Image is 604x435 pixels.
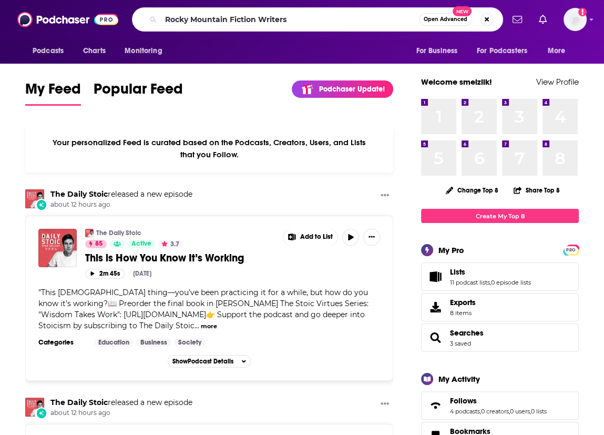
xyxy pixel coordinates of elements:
[419,13,472,26] button: Open AdvancedNew
[85,240,107,248] a: 85
[536,77,579,87] a: View Profile
[117,41,176,61] button: open menu
[408,41,470,61] button: open menu
[94,80,183,104] span: Popular Feed
[513,180,560,200] button: Share Top 8
[450,328,484,338] a: Searches
[491,279,531,286] a: 0 episode lists
[425,269,446,284] a: Lists
[480,408,481,415] span: ,
[38,338,86,347] h3: Categories
[94,80,183,106] a: Popular Feed
[564,8,587,31] button: Show profile menu
[450,267,531,277] a: Lists
[94,338,134,347] a: Education
[421,77,492,87] a: Welcome smeizlik!
[50,189,108,199] a: The Daily Stoic
[83,44,106,58] span: Charts
[425,300,446,315] span: Exports
[50,398,108,407] a: The Daily Stoic
[38,288,368,330] span: This [DEMOGRAPHIC_DATA] thing—you’ve been practicing it for a while, but how do you know it’s wor...
[194,321,199,330] span: ...
[36,199,47,210] div: New Episode
[85,251,275,265] a: This is How You Know It’s Working
[421,293,579,321] a: Exports
[470,41,542,61] button: open menu
[25,80,81,104] span: My Feed
[85,229,94,237] a: The Daily Stoic
[33,44,64,58] span: Podcasts
[477,44,527,58] span: For Podcasters
[510,408,530,415] a: 0 users
[283,229,338,246] button: Show More Button
[25,80,81,106] a: My Feed
[376,189,393,203] button: Show More Button
[450,279,490,286] a: 11 podcast lists
[76,41,112,61] a: Charts
[50,409,192,418] span: about 12 hours ago
[25,41,77,61] button: open menu
[96,229,141,237] a: The Daily Stoic
[127,240,156,248] a: Active
[450,298,476,307] span: Exports
[201,322,217,331] button: more
[450,267,465,277] span: Lists
[548,44,566,58] span: More
[565,246,577,254] span: PRO
[319,85,385,94] p: Podchaser Update!
[450,408,480,415] a: 4 podcasts
[25,189,44,208] img: The Daily Stoic
[421,391,579,420] span: Follows
[136,338,171,347] a: Business
[132,7,503,32] div: Search podcasts, credits, & more...
[85,251,244,265] span: This is How You Know It’s Working
[450,340,471,347] a: 3 saved
[481,408,509,415] a: 0 creators
[453,6,472,16] span: New
[95,239,103,249] span: 85
[158,240,182,248] button: 3.7
[424,17,467,22] span: Open Advanced
[172,358,233,365] span: Show Podcast Details
[300,233,333,241] span: Add to List
[50,200,192,209] span: about 12 hours ago
[36,407,47,419] div: New Episode
[363,229,380,246] button: Show More Button
[133,270,151,277] div: [DATE]
[50,398,192,408] h3: released a new episode
[161,11,419,28] input: Search podcasts, credits, & more...
[416,44,457,58] span: For Business
[50,189,192,199] h3: released a new episode
[439,184,505,197] button: Change Top 8
[174,338,206,347] a: Society
[376,398,393,411] button: Show More Button
[85,269,125,279] button: 2m 45s
[438,245,464,255] div: My Pro
[450,309,476,317] span: 8 items
[540,41,579,61] button: open menu
[25,398,44,417] img: The Daily Stoic
[421,262,579,291] span: Lists
[38,288,368,330] span: "
[17,9,118,29] img: Podchaser - Follow, Share and Rate Podcasts
[450,396,477,406] span: Follows
[530,408,531,415] span: ,
[564,8,587,31] img: User Profile
[168,355,251,368] button: ShowPodcast Details
[531,408,547,415] a: 0 lists
[438,374,480,384] div: My Activity
[421,209,579,223] a: Create My Top 8
[564,8,587,31] span: Logged in as smeizlik
[125,44,162,58] span: Monitoring
[508,11,526,28] a: Show notifications dropdown
[425,398,446,413] a: Follows
[25,125,393,173] div: Your personalized Feed is curated based on the Podcasts, Creators, Users, and Lists that you Follow.
[565,246,577,254] a: PRO
[490,279,491,286] span: ,
[421,323,579,352] span: Searches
